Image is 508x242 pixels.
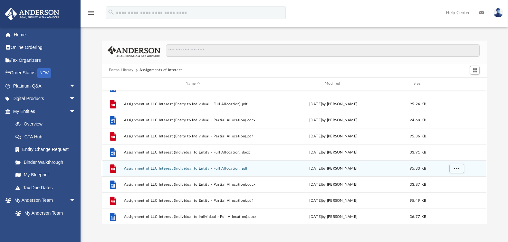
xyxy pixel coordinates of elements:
[9,181,85,194] a: Tax Due Dates
[124,150,262,154] button: Assignment of LLC Interest (Individual to Entity - Full Allocation).docx
[410,182,426,186] span: 33.87 KB
[410,199,426,202] span: 95.49 KB
[37,68,51,78] div: NEW
[105,81,121,87] div: id
[3,8,61,20] img: Anderson Advisors Platinum Portal
[470,66,480,75] button: Switch to Grid View
[108,9,115,16] i: search
[109,67,133,73] button: Forms Library
[264,101,402,107] div: [DATE] by [PERSON_NAME]
[9,130,85,143] a: CTA Hub
[410,102,426,106] span: 95.24 KB
[264,117,402,123] div: [DATE] by [PERSON_NAME]
[494,8,503,17] img: User Pic
[124,166,262,171] button: Assignment of LLC Interest (Individual to Entity - Full Allocation).pdf
[9,143,85,156] a: Entity Change Request
[5,67,85,80] a: Order StatusNEW
[124,182,262,187] button: Assignment of LLC Interest (Individual to Entity - Partial Allocation).docx
[124,81,262,87] div: Name
[124,199,262,203] button: Assignment of LLC Interest (Individual to Entity - Partial Allocation).pdf
[264,165,402,171] div: [DATE] by [PERSON_NAME]
[166,44,480,57] input: Search files and folders
[124,118,262,122] button: Assignment of LLC Interest (Entity to Individual - Partial Allocation).docx
[9,207,79,219] a: My Anderson Team
[264,81,402,87] div: Modified
[410,150,426,154] span: 33.91 KB
[139,67,182,73] button: Assignments of Interest
[264,181,402,187] div: [DATE] by [PERSON_NAME]
[9,169,82,181] a: My Blueprint
[69,79,82,93] span: arrow_drop_down
[5,54,85,67] a: Tax Organizers
[410,215,426,218] span: 36.77 KB
[87,12,95,17] a: menu
[264,198,402,203] div: [DATE] by [PERSON_NAME]
[124,134,262,138] button: Assignment of LLC Interest (Entity to Individual - Partial Allocation).pdf
[9,118,85,131] a: Overview
[410,166,426,170] span: 95.33 KB
[5,194,82,207] a: My Anderson Teamarrow_drop_down
[5,79,85,92] a: Platinum Q&Aarrow_drop_down
[410,134,426,138] span: 95.36 KB
[5,92,85,105] a: Digital Productsarrow_drop_down
[69,194,82,207] span: arrow_drop_down
[5,41,85,54] a: Online Ordering
[410,118,426,122] span: 24.68 KB
[264,149,402,155] div: [DATE] by [PERSON_NAME]
[87,9,95,17] i: menu
[124,215,262,219] button: Assignment of LLC Interest (Individual to Individual - Full Allocation).docx
[264,85,402,91] div: [DATE] by [PERSON_NAME]
[69,105,82,118] span: arrow_drop_down
[69,92,82,106] span: arrow_drop_down
[264,133,402,139] div: [DATE] by [PERSON_NAME]
[5,28,85,41] a: Home
[5,105,85,118] a: My Entitiesarrow_drop_down
[124,102,262,106] button: Assignment of LLC Interest (Entity to Individual - Full Allocation).pdf
[102,90,486,224] div: grid
[9,219,82,232] a: Anderson System
[449,163,464,173] button: More options
[434,81,479,87] div: id
[405,81,431,87] div: Size
[9,156,85,169] a: Binder Walkthrough
[264,214,402,219] div: [DATE] by [PERSON_NAME]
